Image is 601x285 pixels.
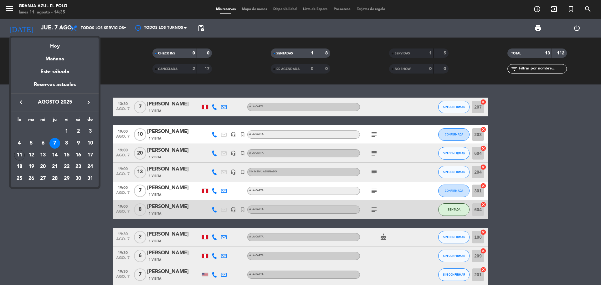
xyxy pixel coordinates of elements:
[84,116,96,126] th: domingo
[25,149,37,161] td: 12 de agosto de 2025
[25,137,37,149] td: 5 de agosto de 2025
[14,138,25,149] div: 4
[13,161,25,173] td: 18 de agosto de 2025
[73,149,85,161] td: 16 de agosto de 2025
[49,116,61,126] th: jueves
[26,161,37,172] div: 19
[83,98,94,106] button: keyboard_arrow_right
[73,161,85,173] td: 23 de agosto de 2025
[85,161,95,172] div: 24
[61,161,72,172] div: 22
[17,99,25,106] i: keyboard_arrow_left
[61,150,72,160] div: 15
[73,116,85,126] th: sábado
[27,98,83,106] span: agosto 2025
[73,173,84,184] div: 30
[49,161,61,173] td: 21 de agosto de 2025
[25,173,37,185] td: 26 de agosto de 2025
[37,161,49,173] td: 20 de agosto de 2025
[49,173,60,184] div: 28
[37,137,49,149] td: 6 de agosto de 2025
[37,149,49,161] td: 13 de agosto de 2025
[11,63,99,81] div: Este sábado
[61,137,73,149] td: 8 de agosto de 2025
[85,150,95,160] div: 17
[38,150,48,160] div: 13
[11,38,99,50] div: Hoy
[85,99,92,106] i: keyboard_arrow_right
[14,161,25,172] div: 18
[13,149,25,161] td: 11 de agosto de 2025
[84,149,96,161] td: 17 de agosto de 2025
[49,137,61,149] td: 7 de agosto de 2025
[25,116,37,126] th: martes
[84,125,96,137] td: 3 de agosto de 2025
[37,173,49,185] td: 27 de agosto de 2025
[49,138,60,149] div: 7
[26,138,37,149] div: 5
[61,126,72,137] div: 1
[37,116,49,126] th: miércoles
[26,150,37,160] div: 12
[38,173,48,184] div: 27
[11,50,99,63] div: Mañana
[73,150,84,160] div: 16
[49,150,60,160] div: 14
[73,173,85,185] td: 30 de agosto de 2025
[85,126,95,137] div: 3
[61,125,73,137] td: 1 de agosto de 2025
[13,116,25,126] th: lunes
[61,173,72,184] div: 29
[84,137,96,149] td: 10 de agosto de 2025
[85,173,95,184] div: 31
[49,149,61,161] td: 14 de agosto de 2025
[73,161,84,172] div: 23
[73,125,85,137] td: 2 de agosto de 2025
[13,125,61,137] td: AGO.
[61,161,73,173] td: 22 de agosto de 2025
[25,161,37,173] td: 19 de agosto de 2025
[85,138,95,149] div: 10
[13,137,25,149] td: 4 de agosto de 2025
[15,98,27,106] button: keyboard_arrow_left
[73,138,84,149] div: 9
[73,126,84,137] div: 2
[38,161,48,172] div: 20
[38,138,48,149] div: 6
[61,149,73,161] td: 15 de agosto de 2025
[73,137,85,149] td: 9 de agosto de 2025
[14,173,25,184] div: 25
[14,150,25,160] div: 11
[61,173,73,185] td: 29 de agosto de 2025
[13,173,25,185] td: 25 de agosto de 2025
[11,81,99,94] div: Reservas actuales
[61,138,72,149] div: 8
[84,161,96,173] td: 24 de agosto de 2025
[49,161,60,172] div: 21
[84,173,96,185] td: 31 de agosto de 2025
[49,173,61,185] td: 28 de agosto de 2025
[26,173,37,184] div: 26
[61,116,73,126] th: viernes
